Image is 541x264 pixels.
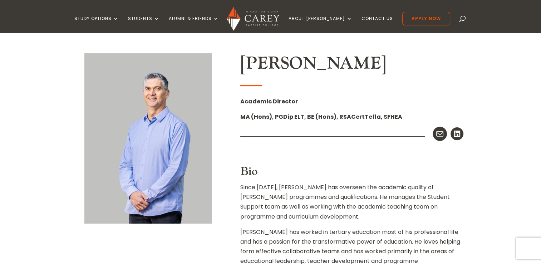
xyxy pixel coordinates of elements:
p: Since [DATE], [PERSON_NAME] has overseen the academic quality of [PERSON_NAME] programmes and qua... [240,182,463,227]
a: Study Options [74,16,119,33]
strong: MA (Hons), PGDip ELT, BE (Hons), RSACertTefla, SFHEA [240,113,402,121]
a: Contact Us [362,16,393,33]
h2: [PERSON_NAME] [240,53,463,78]
a: Apply Now [402,12,450,25]
strong: Academic Director [240,97,298,106]
img: Carey Baptist College [227,7,279,31]
h3: Bio [240,165,463,182]
a: Students [128,16,159,33]
img: Rob-Ayres_600x800-1 [84,53,212,224]
a: Alumni & Friends [169,16,219,33]
a: About [PERSON_NAME] [289,16,352,33]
